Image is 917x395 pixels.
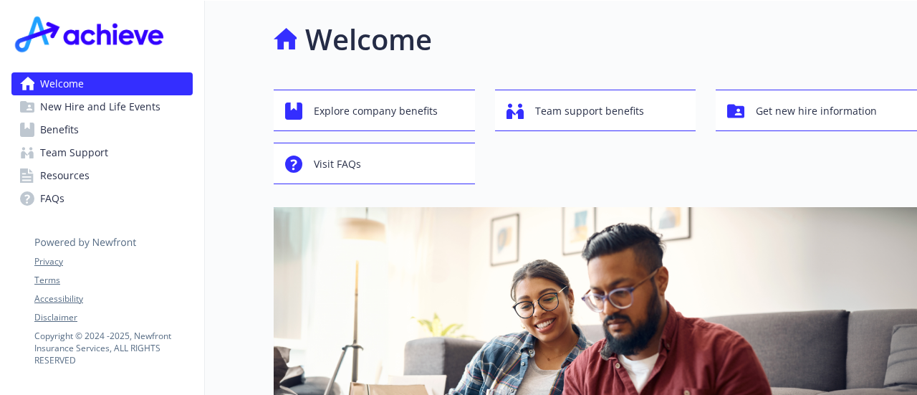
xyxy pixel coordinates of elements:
[535,97,644,125] span: Team support benefits
[34,292,192,305] a: Accessibility
[495,90,696,131] button: Team support benefits
[40,118,79,141] span: Benefits
[11,72,193,95] a: Welcome
[11,118,193,141] a: Benefits
[34,274,192,287] a: Terms
[40,141,108,164] span: Team Support
[11,187,193,210] a: FAQs
[40,95,160,118] span: New Hire and Life Events
[11,141,193,164] a: Team Support
[314,151,361,178] span: Visit FAQs
[34,255,192,268] a: Privacy
[40,187,64,210] span: FAQs
[34,330,192,366] p: Copyright © 2024 - 2025 , Newfront Insurance Services, ALL RIGHTS RESERVED
[305,18,432,61] h1: Welcome
[40,164,90,187] span: Resources
[34,311,192,324] a: Disclaimer
[274,143,475,184] button: Visit FAQs
[40,72,84,95] span: Welcome
[274,90,475,131] button: Explore company benefits
[11,164,193,187] a: Resources
[11,95,193,118] a: New Hire and Life Events
[314,97,438,125] span: Explore company benefits
[756,97,877,125] span: Get new hire information
[716,90,917,131] button: Get new hire information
